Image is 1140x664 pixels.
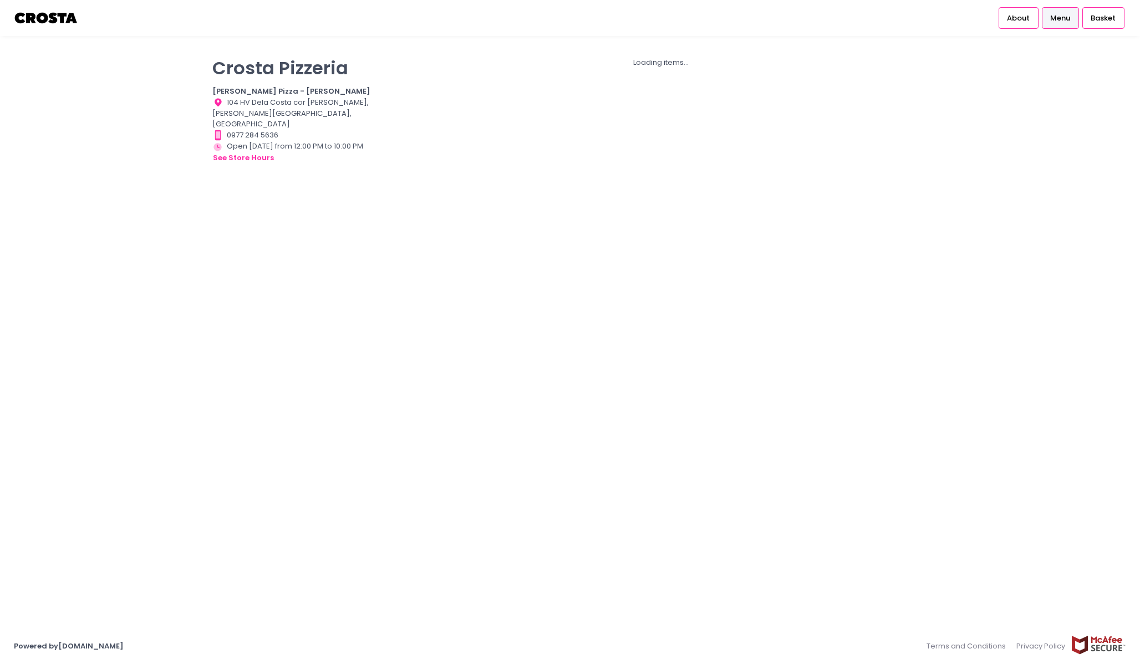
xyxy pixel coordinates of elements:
div: 104 HV Dela Costa cor [PERSON_NAME], [PERSON_NAME][GEOGRAPHIC_DATA], [GEOGRAPHIC_DATA] [212,97,381,130]
b: [PERSON_NAME] Pizza - [PERSON_NAME] [212,86,370,96]
span: Basket [1091,13,1116,24]
span: Menu [1050,13,1070,24]
div: Open [DATE] from 12:00 PM to 10:00 PM [212,141,381,164]
button: see store hours [212,152,274,164]
a: Privacy Policy [1011,635,1071,657]
div: 0977 284 5636 [212,130,381,141]
a: Terms and Conditions [927,635,1011,657]
p: Crosta Pizzeria [212,57,381,79]
img: mcafee-secure [1071,635,1126,655]
div: Loading items... [395,57,928,68]
img: logo [14,8,79,28]
span: About [1007,13,1030,24]
a: Menu [1042,7,1079,28]
a: About [999,7,1039,28]
a: Powered by[DOMAIN_NAME] [14,641,124,651]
